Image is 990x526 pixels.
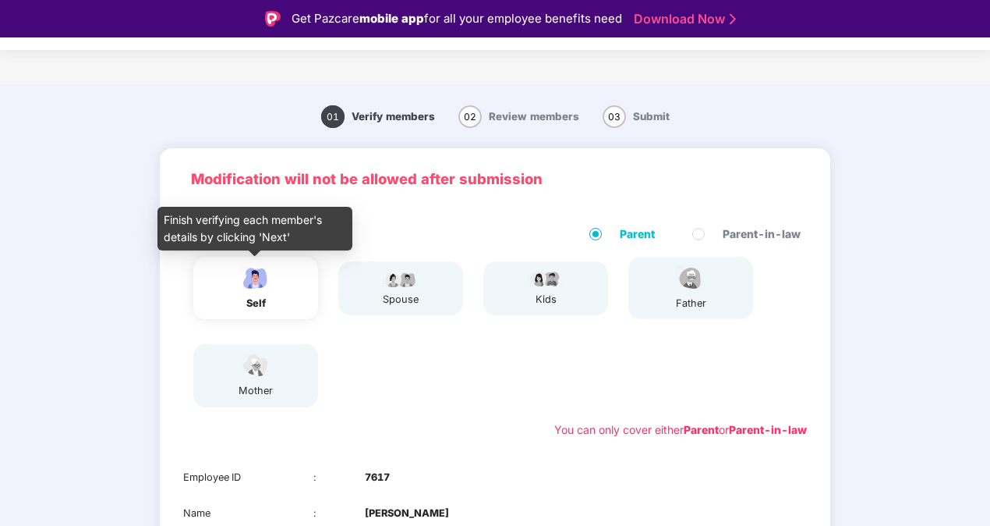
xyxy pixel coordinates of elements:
div: You can only cover either or [554,421,807,439]
img: svg+xml;base64,PHN2ZyB4bWxucz0iaHR0cDovL3d3dy53My5vcmcvMjAwMC9zdmciIHdpZHRoPSI3OS4wMzciIGhlaWdodD... [526,269,565,288]
span: Verify members [352,110,435,123]
div: : [313,506,366,521]
img: Logo [265,11,281,27]
div: spouse [381,292,420,307]
span: Review members [489,110,579,123]
span: 03 [603,105,626,128]
div: father [671,296,710,311]
img: svg+xml;base64,PHN2ZyB4bWxucz0iaHR0cDovL3d3dy53My5vcmcvMjAwMC9zdmciIHdpZHRoPSI5Ny44OTciIGhlaWdodD... [381,269,420,288]
p: Modification will not be allowed after submission [191,168,799,190]
b: Parent-in-law [729,423,807,436]
img: svg+xml;base64,PHN2ZyBpZD0iRW1wbG95ZWVfbWFsZSIgeG1sbnM9Imh0dHA6Ly93d3cudzMub3JnLzIwMDAvc3ZnIiB3aW... [236,265,275,292]
div: Get Pazcare for all your employee benefits need [292,9,622,28]
img: svg+xml;base64,PHN2ZyBpZD0iRmF0aGVyX2ljb24iIHhtbG5zPSJodHRwOi8vd3d3LnczLm9yZy8yMDAwL3N2ZyIgeG1sbn... [671,265,710,292]
div: Employee ID [183,470,313,485]
span: Submit [633,110,670,123]
b: [PERSON_NAME] [365,506,449,521]
a: Download Now [634,11,731,27]
div: kids [526,292,565,307]
span: Parent-in-law [716,226,807,243]
img: Stroke [730,11,736,27]
span: 01 [321,105,345,128]
b: 7617 [365,470,390,485]
div: : [313,470,366,485]
span: 02 [458,105,482,128]
strong: mobile app [359,11,424,26]
div: Finish verifying each member's details by clicking 'Next' [157,207,352,251]
b: Parent [684,423,719,436]
div: self [236,296,275,311]
span: Parent [613,226,661,243]
div: mother [236,383,275,399]
img: svg+xml;base64,PHN2ZyB4bWxucz0iaHR0cDovL3d3dy53My5vcmcvMjAwMC9zdmciIHdpZHRoPSI1NCIgaGVpZ2h0PSIzOC... [236,352,275,379]
div: Name [183,506,313,521]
